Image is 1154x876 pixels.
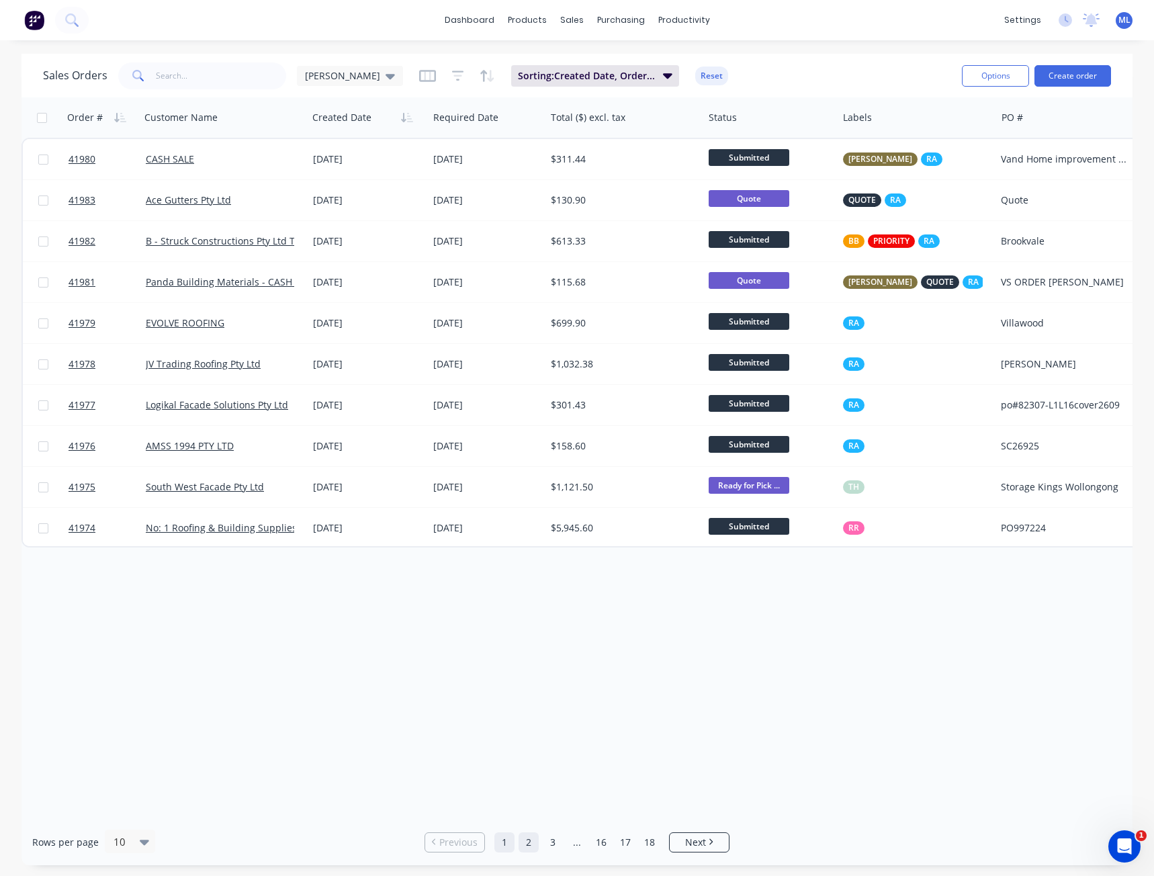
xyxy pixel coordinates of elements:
a: No: 1 Roofing & Building Supplies [146,521,297,534]
span: 41977 [69,398,95,412]
div: sales [553,10,590,30]
button: [PERSON_NAME]QUOTERA [843,275,984,289]
span: 41976 [69,439,95,453]
button: RA [843,316,864,330]
div: settings [997,10,1048,30]
a: AMSS 1994 PTY LTD [146,439,234,452]
div: $301.43 [551,398,691,412]
a: Page 1 is your current page [494,832,515,852]
div: [DATE] [313,193,423,207]
a: Next page [670,836,729,849]
a: Page 17 [615,832,635,852]
button: RR [843,521,864,535]
div: Storage Kings Wollongong [1001,480,1129,494]
div: [DATE] [433,316,540,330]
span: Submitted [709,395,789,412]
span: 41980 [69,152,95,166]
div: [DATE] [433,480,540,494]
div: purchasing [590,10,652,30]
div: productivity [652,10,717,30]
a: Ace Gutters Pty Ltd [146,193,231,206]
span: Submitted [709,231,789,248]
div: [PERSON_NAME] [1001,357,1129,371]
a: 41976 [69,426,146,466]
img: Factory [24,10,44,30]
span: RA [926,152,937,166]
div: Brookvale [1001,234,1129,248]
button: Create order [1034,65,1111,87]
button: Reset [695,67,728,85]
div: [DATE] [433,234,540,248]
span: [PERSON_NAME] [848,275,912,289]
a: Page 18 [639,832,660,852]
span: RR [848,521,859,535]
span: PRIORITY [873,234,909,248]
a: CASH SALE [146,152,194,165]
div: $1,032.38 [551,357,691,371]
button: QUOTERA [843,193,906,207]
h1: Sales Orders [43,69,107,82]
div: [DATE] [313,521,423,535]
div: VS ORDER [PERSON_NAME] [1001,275,1129,289]
span: 41975 [69,480,95,494]
div: [DATE] [313,275,423,289]
span: 41974 [69,521,95,535]
div: [DATE] [433,193,540,207]
div: [DATE] [313,357,423,371]
a: Previous page [425,836,484,849]
div: [DATE] [433,439,540,453]
a: Logikal Facade Solutions Pty Ltd [146,398,288,411]
a: 41982 [69,221,146,261]
div: Villawood [1001,316,1129,330]
div: po#82307-L1L16cover2609 [1001,398,1129,412]
div: [DATE] [313,152,423,166]
span: Submitted [709,149,789,166]
div: Quote [1001,193,1129,207]
span: RA [968,275,979,289]
a: Panda Building Materials - CASH SALE [146,275,316,288]
span: BB [848,234,859,248]
span: 41979 [69,316,95,330]
div: [DATE] [433,357,540,371]
button: Sorting:Created Date, Order # [511,65,679,87]
div: Created Date [312,111,371,124]
a: JV Trading Roofing Pty Ltd [146,357,261,370]
span: [PERSON_NAME] [305,69,380,83]
button: RA [843,439,864,453]
span: RA [848,357,859,371]
span: RA [890,193,901,207]
button: Options [962,65,1029,87]
span: QUOTE [926,275,954,289]
button: RA [843,357,864,371]
span: RA [848,398,859,412]
div: [DATE] [313,234,423,248]
div: $115.68 [551,275,691,289]
div: $130.90 [551,193,691,207]
div: [DATE] [433,152,540,166]
span: Quote [709,190,789,207]
span: ML [1118,14,1130,26]
span: Submitted [709,313,789,330]
input: Search... [156,62,287,89]
a: 41978 [69,344,146,384]
span: Previous [439,836,478,849]
a: 41975 [69,467,146,507]
span: Submitted [709,518,789,535]
span: 41982 [69,234,95,248]
div: Required Date [433,111,498,124]
div: Order # [67,111,103,124]
span: [PERSON_NAME] [848,152,912,166]
span: TH [848,480,859,494]
div: $699.90 [551,316,691,330]
div: [DATE] [433,398,540,412]
div: [DATE] [433,521,540,535]
a: 41974 [69,508,146,548]
a: 41980 [69,139,146,179]
a: Jump forward [567,832,587,852]
button: TH [843,480,864,494]
div: Labels [843,111,872,124]
div: Total ($) excl. tax [551,111,625,124]
span: RA [924,234,934,248]
div: $5,945.60 [551,521,691,535]
div: [DATE] [433,275,540,289]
